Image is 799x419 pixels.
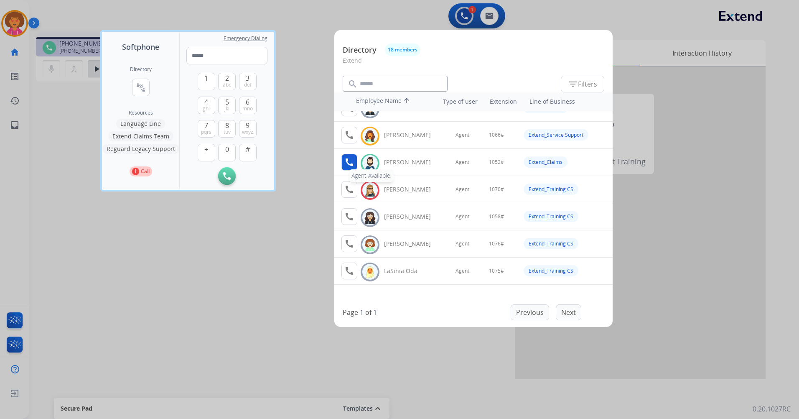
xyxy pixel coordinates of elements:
p: 1 [132,168,139,175]
div: [PERSON_NAME] [384,158,440,166]
span: 4 [204,97,208,107]
button: 0 [218,144,236,161]
div: Extend_Training CS [524,238,578,249]
span: abc [223,82,231,88]
span: Filters [568,79,597,89]
th: Type of user [431,93,482,110]
span: # [246,144,250,154]
img: avatar [364,238,376,251]
mat-icon: filter_list [568,79,578,89]
mat-icon: call [344,184,354,194]
p: Directory [343,44,377,56]
span: ghi [203,105,210,112]
button: 1 [198,73,215,90]
span: 6 [246,97,249,107]
th: Extension [486,93,521,110]
h2: Directory [130,66,152,73]
button: 3def [239,73,257,90]
div: [PERSON_NAME] [384,212,440,221]
mat-icon: call [344,239,354,249]
mat-icon: call [344,157,354,167]
mat-icon: search [348,79,358,89]
span: Agent [455,268,469,274]
span: jkl [224,105,229,112]
p: 0.20.1027RC [753,404,791,414]
p: Call [141,168,150,175]
button: 5jkl [218,97,236,114]
span: Emergency Dialing [224,35,267,42]
button: Reguard Legacy Support [102,144,179,154]
th: Employee Name [352,92,427,111]
button: 7pqrs [198,120,215,138]
span: Agent [455,240,469,247]
span: Softphone [122,41,159,53]
div: Extend_Service Support [524,129,588,141]
mat-icon: call [344,130,354,140]
span: pqrs [201,129,211,135]
span: 3 [246,73,249,83]
mat-icon: call [344,212,354,222]
button: 8tuv [218,120,236,138]
mat-icon: arrow_upward [402,97,412,107]
button: Agent Available. [341,154,357,171]
img: avatar [364,266,376,278]
img: avatar [364,157,376,170]
span: 1075# [489,268,504,274]
button: Extend Claims Team [108,131,173,141]
span: 8 [225,120,229,130]
div: Extend_Training CS [524,184,578,195]
div: Extend_Training CS [524,211,578,222]
div: LaSinia Oda [384,267,440,275]
span: 1070# [489,186,504,193]
div: [PERSON_NAME] [384,240,440,248]
mat-icon: call [344,266,354,276]
span: 2 [225,73,229,83]
span: def [244,82,252,88]
span: 0 [225,144,229,154]
button: 18 members [385,43,420,56]
span: tuv [224,129,231,135]
button: 2abc [218,73,236,90]
span: 1058# [489,213,504,220]
span: 7 [204,120,208,130]
th: Line of Business [525,93,608,110]
span: 1076# [489,240,504,247]
span: 1066# [489,132,504,138]
span: mno [242,105,253,112]
p: Page [343,307,358,317]
div: Agent Available. [349,169,394,182]
span: Agent [455,159,469,166]
button: Language Line [116,119,165,129]
span: 5 [225,97,229,107]
span: Agent [455,186,469,193]
button: 1Call [130,166,152,176]
img: call-button [223,172,231,180]
div: [PERSON_NAME] [384,185,440,194]
div: Extend_Claims [524,156,567,168]
p: Extend [343,56,604,72]
button: 9wxyz [239,120,257,138]
span: 1 [204,73,208,83]
span: + [204,144,208,154]
span: 9 [246,120,249,130]
img: avatar [364,130,376,143]
span: 1052# [489,159,504,166]
p: of [365,307,372,317]
button: 6mno [239,97,257,114]
div: [PERSON_NAME] [384,131,440,139]
img: avatar [364,184,376,197]
button: Filters [561,76,604,92]
mat-icon: connect_without_contact [136,82,146,92]
span: Agent [455,213,469,220]
button: + [198,144,215,161]
button: 4ghi [198,97,215,114]
span: Resources [129,110,153,116]
button: # [239,144,257,161]
span: Agent [455,132,469,138]
div: Extend_Training CS [524,265,578,276]
span: wxyz [242,129,253,135]
img: avatar [364,211,376,224]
